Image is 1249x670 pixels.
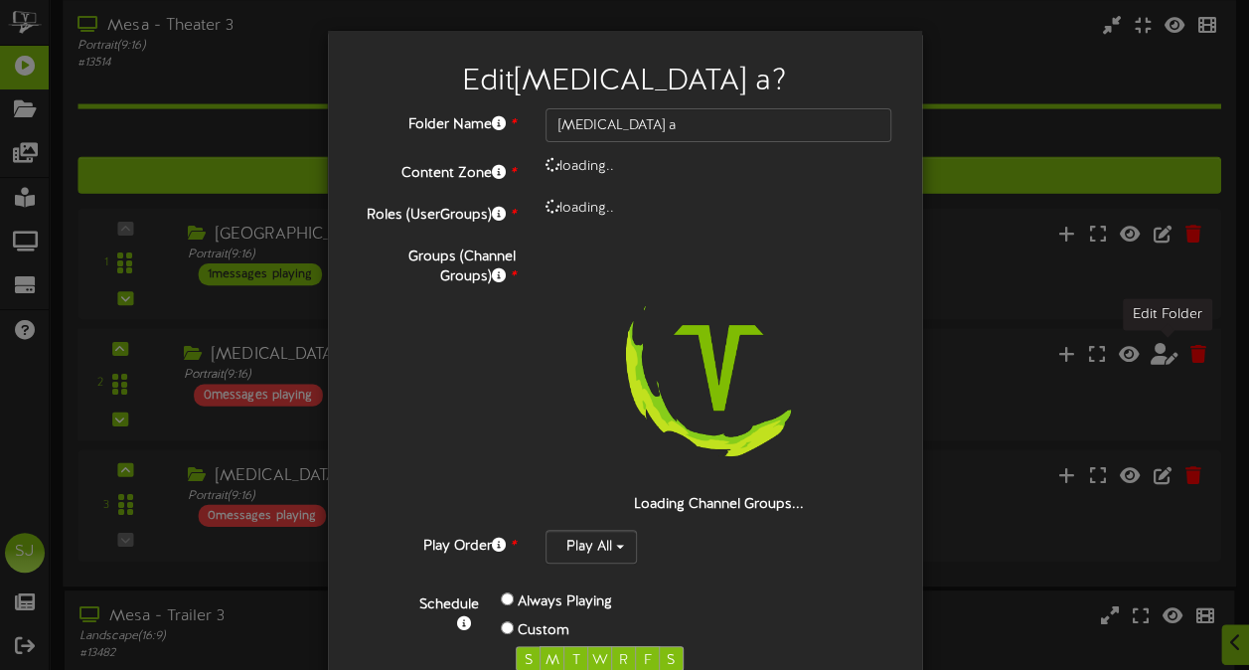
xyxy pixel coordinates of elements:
[644,653,652,668] span: F
[531,157,907,177] div: loading..
[518,621,569,641] label: Custom
[419,597,479,612] b: Schedule
[343,108,531,135] label: Folder Name
[358,66,892,98] h2: Edit [MEDICAL_DATA] a ?
[592,653,608,668] span: W
[343,157,531,184] label: Content Zone
[591,241,846,495] img: loading-spinner-3.png
[343,199,531,226] label: Roles (UserGroups)
[546,530,637,564] button: Play All
[546,653,559,668] span: M
[343,530,531,557] label: Play Order
[634,497,804,512] strong: Loading Channel Groups...
[619,653,628,668] span: R
[667,653,675,668] span: S
[546,108,892,142] input: Folder Name
[518,592,612,612] label: Always Playing
[343,241,531,287] label: Groups (Channel Groups)
[572,653,580,668] span: T
[525,653,533,668] span: S
[531,199,907,219] div: loading..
